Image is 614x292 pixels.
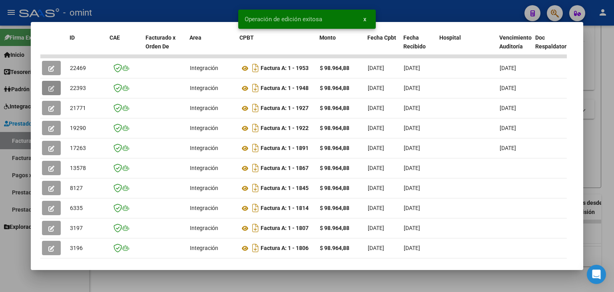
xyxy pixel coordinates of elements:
strong: $ 98.964,88 [320,125,349,131]
strong: Factura A: 1 - 1867 [261,165,309,172]
strong: $ 98.964,88 [320,105,349,111]
span: Operación de edición exitosa [245,15,322,23]
span: Vencimiento Auditoría [499,34,532,50]
span: 17263 [70,145,86,151]
span: [DATE] [404,225,420,231]
span: [DATE] [368,105,384,111]
span: [DATE] [368,65,384,71]
strong: Factura A: 1 - 1845 [261,185,309,192]
span: 22393 [70,85,86,91]
strong: Factura A: 1 - 1891 [261,145,309,152]
span: [DATE] [500,105,516,111]
i: Descargar documento [250,102,261,114]
span: Fecha Cpbt [367,34,396,41]
span: [DATE] [500,125,516,131]
span: [DATE] [368,145,384,151]
span: Integración [190,145,218,151]
span: Integración [190,105,218,111]
strong: $ 98.964,88 [320,145,349,151]
span: Integración [190,125,218,131]
datatable-header-cell: ID [66,29,106,64]
strong: Factura A: 1 - 1927 [261,105,309,112]
datatable-header-cell: Fecha Recibido [400,29,436,64]
datatable-header-cell: Doc Respaldatoria [532,29,580,64]
span: [DATE] [368,205,384,211]
span: [DATE] [500,65,516,71]
strong: $ 98.964,88 [320,245,349,251]
datatable-header-cell: CAE [106,29,142,64]
strong: $ 98.964,88 [320,225,349,231]
datatable-header-cell: Fecha Cpbt [364,29,400,64]
span: 3197 [70,225,83,231]
span: Integración [190,65,218,71]
span: 19290 [70,125,86,131]
span: [DATE] [368,185,384,191]
span: [DATE] [368,225,384,231]
span: [DATE] [368,125,384,131]
strong: Factura A: 1 - 1814 [261,205,309,212]
strong: $ 98.964,88 [320,65,349,71]
datatable-header-cell: CPBT [236,29,316,64]
span: x [363,16,366,23]
span: [DATE] [404,185,420,191]
span: [DATE] [404,105,420,111]
span: [DATE] [404,205,420,211]
span: Hospital [439,34,461,41]
strong: Factura A: 1 - 1806 [261,245,309,252]
span: [DATE] [404,85,420,91]
datatable-header-cell: Area [186,29,236,64]
span: Integración [190,165,218,171]
i: Descargar documento [250,242,261,254]
span: [DATE] [500,145,516,151]
span: 8127 [70,185,83,191]
datatable-header-cell: Facturado x Orden De [142,29,186,64]
span: Integración [190,245,218,251]
strong: $ 98.964,88 [320,205,349,211]
span: CAE [110,34,120,41]
strong: Factura A: 1 - 1948 [261,85,309,92]
span: Doc Respaldatoria [535,34,571,50]
span: [DATE] [404,65,420,71]
span: Integración [190,185,218,191]
i: Descargar documento [250,122,261,134]
strong: $ 98.964,88 [320,85,349,91]
span: Integración [190,205,218,211]
span: Integración [190,85,218,91]
span: Area [189,34,201,41]
strong: $ 98.964,88 [320,185,349,191]
datatable-header-cell: Hospital [436,29,496,64]
strong: Factura A: 1 - 1953 [261,65,309,72]
span: Integración [190,225,218,231]
button: x [357,12,373,26]
i: Descargar documento [250,202,261,214]
span: 21771 [70,105,86,111]
span: [DATE] [404,165,420,171]
strong: Factura A: 1 - 1807 [261,225,309,232]
span: [DATE] [404,245,420,251]
datatable-header-cell: Vencimiento Auditoría [496,29,532,64]
span: Fecha Recibido [403,34,426,50]
span: Facturado x Orden De [146,34,175,50]
span: [DATE] [500,85,516,91]
strong: $ 98.964,88 [320,165,349,171]
span: [DATE] [368,165,384,171]
i: Descargar documento [250,162,261,174]
span: ID [70,34,75,41]
span: [DATE] [368,245,384,251]
i: Descargar documento [250,142,261,154]
span: 22469 [70,65,86,71]
i: Descargar documento [250,62,261,74]
strong: Factura A: 1 - 1922 [261,125,309,132]
span: [DATE] [368,85,384,91]
span: [DATE] [404,125,420,131]
span: 3196 [70,245,83,251]
span: [DATE] [404,145,420,151]
div: Open Intercom Messenger [587,265,606,284]
i: Descargar documento [250,182,261,194]
i: Descargar documento [250,222,261,234]
span: 13578 [70,165,86,171]
i: Descargar documento [250,82,261,94]
span: 6335 [70,205,83,211]
datatable-header-cell: Monto [316,29,364,64]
